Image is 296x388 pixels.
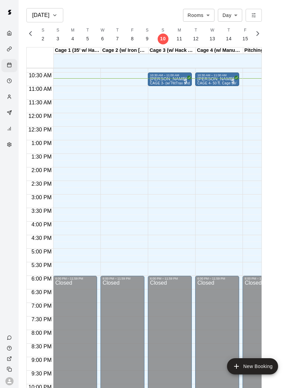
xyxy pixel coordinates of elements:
[110,25,125,44] button: T7
[55,277,95,280] div: 6:00 PM – 11:59 PM
[226,35,232,42] p: 14
[237,25,254,44] button: F15
[71,27,74,34] span: M
[86,27,89,34] span: T
[30,289,53,295] span: 6:30 PM
[95,25,110,44] button: W6
[146,35,149,42] p: 9
[197,277,237,280] div: 6:00 PM – 11:59 PM
[131,35,134,42] p: 8
[32,11,49,20] h6: [DATE]
[116,27,119,34] span: T
[193,35,199,42] p: 12
[36,25,50,44] button: S2
[196,47,243,54] div: Cage 4 (w/ Manual Feed Jugs Machine - Softball)
[243,47,291,54] div: Pitching Cage (65' w/ Mound or Pitching Mat)
[150,81,260,85] span: CAGE 3- (w/ HitTrax and Hack Attack pitching Machine)- BASEBALL
[230,78,236,84] span: All customers have paid
[177,35,182,42] p: 11
[204,25,221,44] button: W13
[30,344,53,349] span: 8:30 PM
[183,9,214,21] div: Rooms
[228,27,230,34] span: T
[54,47,101,54] div: Cage 1 (35' w/ Hack Attack Manual Feed)
[210,27,214,34] span: W
[227,358,278,374] button: add
[27,86,53,92] span: 11:00 AM
[3,5,16,19] img: Swift logo
[30,222,53,227] span: 4:00 PM
[80,25,95,44] button: T5
[56,35,59,42] p: 3
[101,35,104,42] p: 6
[209,35,215,42] p: 13
[30,262,53,268] span: 5:30 PM
[148,73,192,86] div: 10:30 AM – 11:00 AM: Nik Olsen
[30,140,53,146] span: 1:00 PM
[42,35,44,42] p: 2
[30,330,53,336] span: 8:00 PM
[195,73,239,86] div: 10:30 AM – 11:00 AM: Alaina Santolla
[244,27,247,34] span: F
[1,353,19,364] a: View public page
[30,316,53,322] span: 7:30 PM
[150,74,190,77] div: 10:30 AM – 11:00 AM
[30,195,53,200] span: 3:00 PM
[30,249,53,254] span: 5:00 PM
[218,9,243,21] div: Day
[125,25,140,44] button: F8
[101,47,149,54] div: Cage 2 (w/ Iron [PERSON_NAME] Auto Feeder - Fastpitch Softball)
[86,35,89,42] p: 5
[155,25,171,44] button: S10
[160,35,166,42] p: 10
[65,25,80,44] button: M4
[30,276,53,282] span: 6:00 PM
[56,27,59,34] span: S
[27,113,53,119] span: 12:00 PM
[131,27,134,34] span: F
[50,25,65,44] button: S3
[116,35,119,42] p: 7
[42,27,44,34] span: S
[27,100,53,105] span: 11:30 AM
[161,27,164,34] span: S
[1,364,19,374] div: Copy public page link
[245,277,284,280] div: 6:00 PM – 11:59 PM
[30,357,53,363] span: 9:00 PM
[171,25,188,44] button: M11
[221,25,237,44] button: T14
[182,78,189,84] span: All customers have paid
[71,35,74,42] p: 4
[243,35,248,42] p: 15
[1,343,19,353] a: Visit help center
[197,74,237,77] div: 10:30 AM – 11:00 AM
[27,127,53,132] span: 12:30 PM
[140,25,155,44] button: S9
[149,47,196,54] div: Cage 3 (w/ Hack Attack Jr. Auto Feeder and HitTrax)
[30,167,53,173] span: 2:00 PM
[150,277,190,280] div: 6:00 PM – 11:59 PM
[1,332,19,343] a: Contact Us
[30,371,53,376] span: 9:30 PM
[30,208,53,214] span: 3:30 PM
[30,235,53,241] span: 4:30 PM
[26,8,63,22] button: [DATE]
[30,181,53,187] span: 2:30 PM
[27,73,53,78] span: 10:30 AM
[195,27,197,34] span: T
[178,27,181,34] span: M
[30,154,53,160] span: 1:30 PM
[100,27,105,34] span: W
[146,27,149,34] span: S
[188,25,204,44] button: T12
[30,303,53,309] span: 7:00 PM
[103,277,142,280] div: 6:00 PM – 11:59 PM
